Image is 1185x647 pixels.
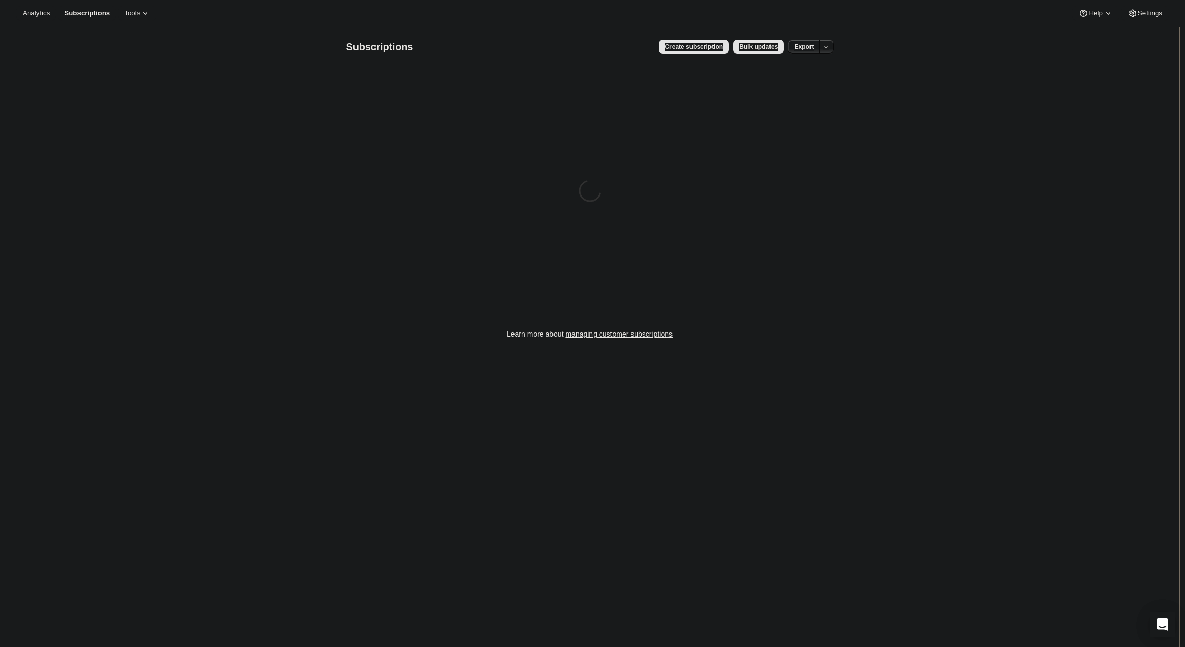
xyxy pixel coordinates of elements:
[23,9,50,17] span: Analytics
[739,43,778,51] span: Bulk updates
[1072,6,1119,21] button: Help
[788,40,820,54] button: Export
[16,6,56,21] button: Analytics
[64,9,110,17] span: Subscriptions
[794,43,814,51] span: Export
[1150,612,1175,637] div: Open Intercom Messenger
[124,9,140,17] span: Tools
[1121,6,1169,21] button: Settings
[118,6,156,21] button: Tools
[1089,9,1102,17] span: Help
[507,329,673,339] p: Learn more about
[665,43,723,51] span: Create subscription
[346,41,413,52] span: Subscriptions
[565,330,673,338] a: managing customer subscriptions
[733,40,784,54] button: Bulk updates
[58,6,116,21] button: Subscriptions
[659,40,729,54] button: Create subscription
[1138,9,1162,17] span: Settings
